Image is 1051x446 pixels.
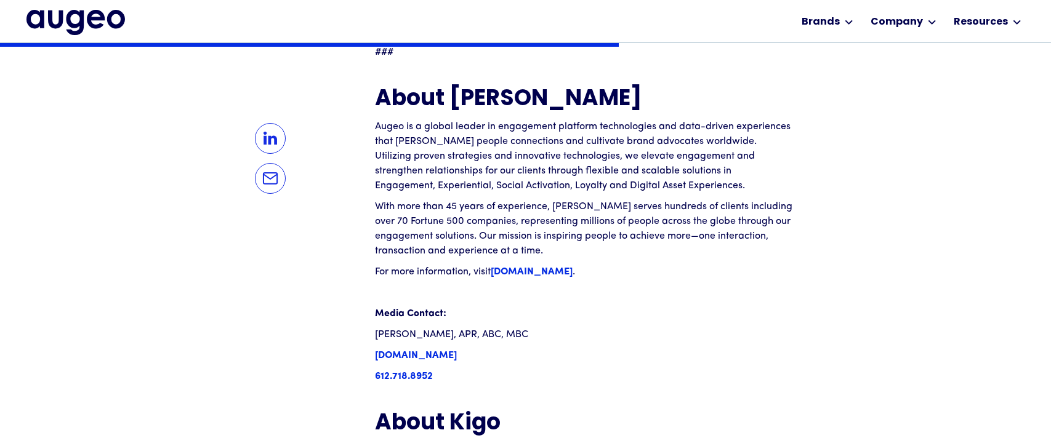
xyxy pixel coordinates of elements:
p: For more information, visit . [375,265,794,279]
div: Brands [802,15,840,30]
p: ‍ [375,285,794,300]
p: [PERSON_NAME], APR, ABC, MBC [375,327,794,342]
p: ### [375,45,794,60]
p: With more than 45 years of experience, [PERSON_NAME] serves hundreds of clients including over 70... [375,199,794,258]
p: ‍ [375,66,794,81]
p: Augeo is a global leader in engagement platform technologies and data-driven experiences that [PE... [375,119,794,193]
h2: About [PERSON_NAME] [375,87,794,113]
div: Company [871,15,923,30]
div: Resources [954,15,1008,30]
h2: About Kigo [375,411,794,437]
p: ‍ [375,390,794,405]
img: Augeo's full logo in midnight blue. [26,10,125,34]
a: [DOMAIN_NAME] [491,267,573,277]
a: home [26,10,125,34]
